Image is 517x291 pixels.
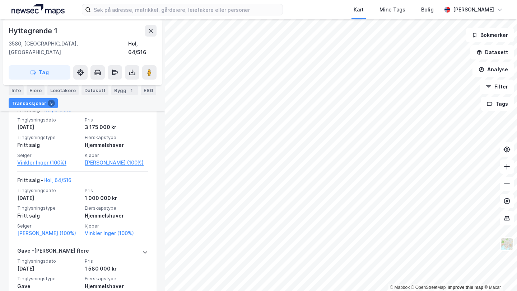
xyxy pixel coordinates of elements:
div: 5 [48,100,55,107]
div: 1 [128,87,135,94]
div: Info [9,85,24,95]
div: [DATE] [17,123,80,132]
button: Bokmerker [466,28,514,42]
a: Mapbox [390,285,410,290]
div: [DATE] [17,264,80,273]
div: Gave [17,282,80,291]
div: [DATE] [17,194,80,202]
span: Tinglysningsdato [17,187,80,194]
span: Kjøper [85,223,148,229]
span: Selger [17,223,80,229]
a: OpenStreetMap [411,285,446,290]
div: 3 175 000 kr [85,123,148,132]
div: Transaksjoner [9,98,58,108]
div: Kart [354,5,364,14]
img: Z [500,237,514,251]
div: Hyttegrende 1 [9,25,59,37]
div: Hjemmelshaver [85,211,148,220]
div: Leietakere [47,85,79,95]
span: Pris [85,117,148,123]
a: [PERSON_NAME] (100%) [17,229,80,238]
button: Tags [481,97,514,111]
span: Selger [17,152,80,158]
button: Datasett [470,45,514,59]
div: Hjemmelshaver [85,282,148,291]
div: 3580, [GEOGRAPHIC_DATA], [GEOGRAPHIC_DATA] [9,39,128,57]
span: Eierskapstype [85,205,148,211]
a: Vinkler Inger (100%) [85,229,148,238]
input: Søk på adresse, matrikkel, gårdeiere, leietakere eller personer [91,4,283,15]
a: [PERSON_NAME] (100%) [85,158,148,167]
div: Fritt salg [17,141,80,149]
span: Tinglysningstype [17,276,80,282]
span: Kjøper [85,152,148,158]
img: logo.a4113a55bc3d86da70a041830d287a7e.svg [11,4,65,15]
div: Gave - [PERSON_NAME] flere [17,247,89,258]
div: 1 000 000 kr [85,194,148,202]
span: Pris [85,187,148,194]
button: Filter [480,80,514,94]
div: Mine Tags [379,5,405,14]
span: Pris [85,258,148,264]
span: Tinglysningstype [17,205,80,211]
a: Vinkler Inger (100%) [17,158,80,167]
span: Tinglysningsdato [17,117,80,123]
div: [PERSON_NAME] [453,5,494,14]
span: Eierskapstype [85,134,148,140]
div: Eiere [27,85,45,95]
div: Bygg [111,85,138,95]
a: Hol, 64/516 [43,177,71,183]
div: ESG [141,85,156,95]
span: Tinglysningstype [17,134,80,140]
a: Improve this map [448,285,483,290]
div: 1 580 000 kr [85,264,148,273]
button: Tag [9,65,70,80]
div: Fritt salg - [17,105,71,117]
div: Fritt salg [17,211,80,220]
div: Fritt salg - [17,176,71,187]
span: Tinglysningsdato [17,258,80,264]
span: Eierskapstype [85,276,148,282]
div: Datasett [81,85,108,95]
div: Kontrollprogram for chat [481,257,517,291]
div: Hol, 64/516 [128,39,157,57]
div: Hjemmelshaver [85,141,148,149]
div: Bolig [421,5,434,14]
button: Analyse [472,62,514,77]
iframe: Chat Widget [481,257,517,291]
